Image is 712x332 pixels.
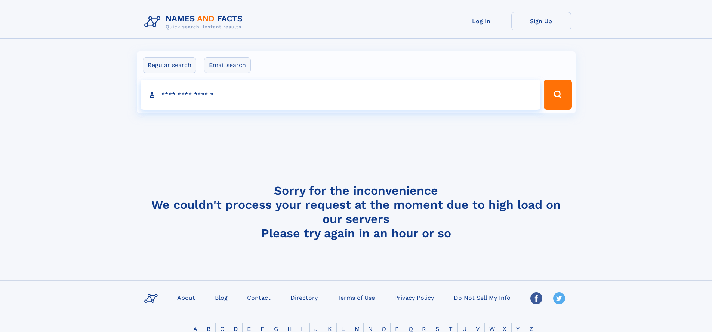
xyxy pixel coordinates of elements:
a: Directory [287,292,321,303]
a: About [174,292,198,303]
a: Do Not Sell My Info [451,292,514,303]
h4: Sorry for the inconvenience We couldn't process your request at the moment due to high load on ou... [141,183,571,240]
a: Privacy Policy [391,292,437,303]
img: Logo Names and Facts [141,12,249,32]
a: Log In [451,12,511,30]
input: search input [141,80,541,110]
label: Regular search [143,57,196,73]
a: Contact [244,292,274,303]
a: Sign Up [511,12,571,30]
img: Twitter [553,292,565,304]
label: Email search [204,57,251,73]
img: Facebook [530,292,542,304]
a: Terms of Use [335,292,378,303]
a: Blog [212,292,231,303]
button: Search Button [544,80,571,110]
